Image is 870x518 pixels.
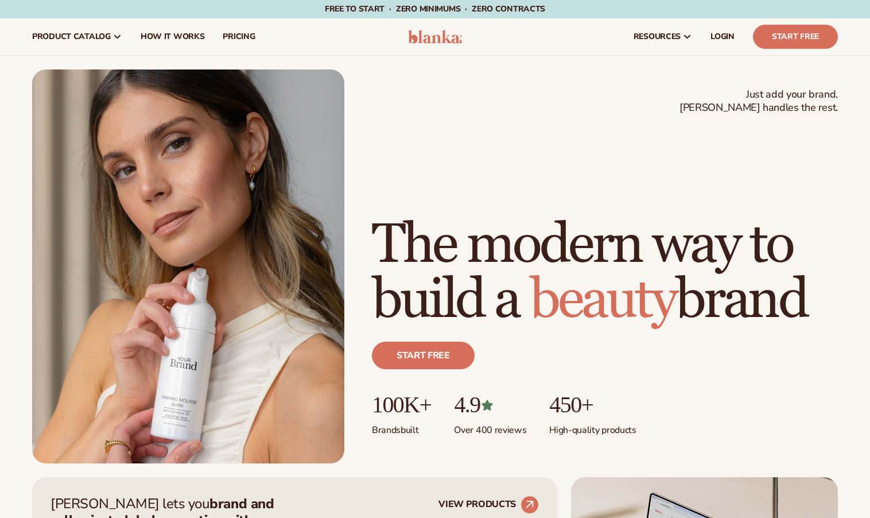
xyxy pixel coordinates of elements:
[32,32,111,41] span: product catalog
[549,392,636,418] p: 450+
[624,18,701,55] a: resources
[372,342,475,369] a: Start free
[223,32,255,41] span: pricing
[679,88,838,115] span: Just add your brand. [PERSON_NAME] handles the rest.
[372,218,838,328] h1: The modern way to build a brand
[141,32,205,41] span: How It Works
[438,496,539,514] a: VIEW PRODUCTS
[408,30,463,44] img: logo
[530,266,675,334] span: beauty
[131,18,214,55] a: How It Works
[701,18,744,55] a: LOGIN
[454,392,526,418] p: 4.9
[710,32,735,41] span: LOGIN
[634,32,681,41] span: resources
[372,392,431,418] p: 100K+
[549,418,636,436] p: High-quality products
[32,69,344,463] img: Female holding tanning mousse.
[213,18,264,55] a: pricing
[372,418,431,436] p: Brands built
[454,418,526,436] p: Over 400 reviews
[325,3,545,14] span: Free to start · ZERO minimums · ZERO contracts
[23,18,131,55] a: product catalog
[753,25,838,49] a: Start Free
